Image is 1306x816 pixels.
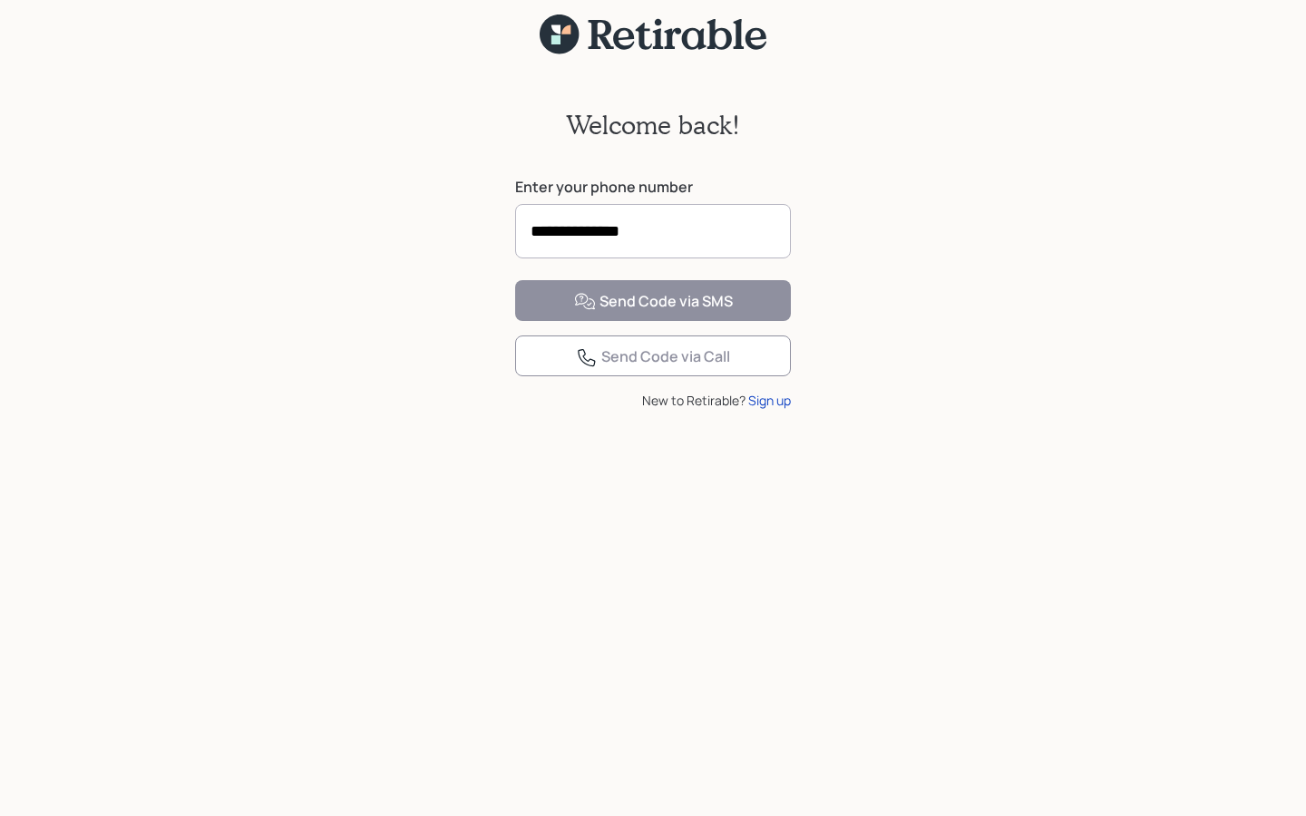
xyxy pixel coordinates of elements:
[515,391,791,410] div: New to Retirable?
[576,346,730,368] div: Send Code via Call
[566,110,740,141] h2: Welcome back!
[748,391,791,410] div: Sign up
[574,291,733,313] div: Send Code via SMS
[515,177,791,197] label: Enter your phone number
[515,335,791,376] button: Send Code via Call
[515,280,791,321] button: Send Code via SMS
